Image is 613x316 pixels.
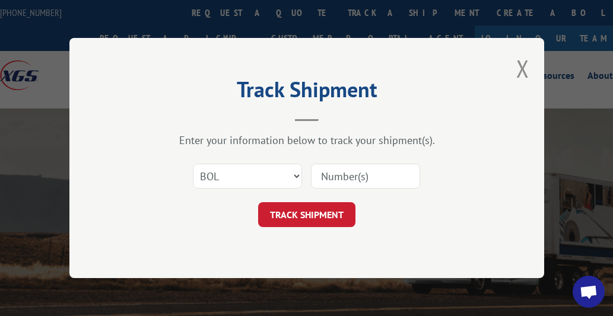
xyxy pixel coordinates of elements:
button: TRACK SHIPMENT [258,202,355,227]
div: Enter your information below to track your shipment(s). [129,133,485,147]
input: Number(s) [311,164,420,189]
h2: Track Shipment [129,81,485,104]
div: Open chat [573,276,605,308]
button: Close modal [516,53,529,84]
